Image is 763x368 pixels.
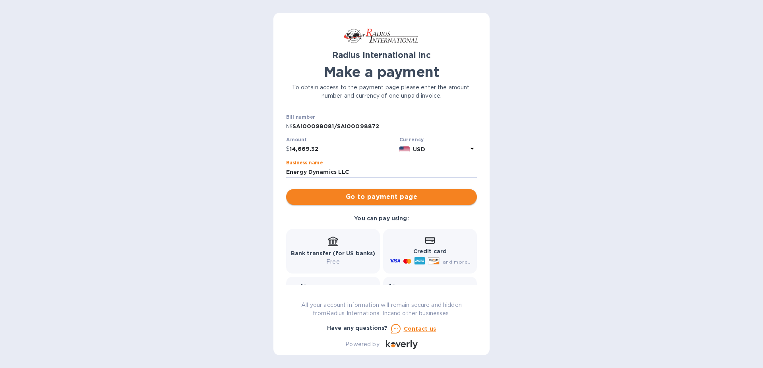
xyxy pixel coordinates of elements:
span: and more... [443,259,472,265]
b: Have any questions? [327,325,388,331]
b: Currency [399,137,424,143]
p: $ [286,145,290,153]
u: Contact us [404,326,436,332]
button: Go to payment page [286,189,477,205]
img: USD [399,146,410,152]
input: 0.00 [290,143,396,155]
b: Credit card [413,248,447,254]
b: USD [413,146,425,152]
b: Radius International Inc [332,50,431,60]
label: Amount [286,138,306,143]
label: Bill number [286,115,315,119]
p: All your account information will remain secure and hidden from Radius International Inc and othe... [286,301,477,318]
input: Enter bill number [292,121,477,133]
span: Go to payment page [292,192,471,202]
h1: Make a payment [286,64,477,80]
p: Powered by [345,340,379,349]
p: № [286,122,292,131]
p: To obtain access to the payment page please enter the amount, number and currency of one unpaid i... [286,83,477,100]
p: Free [291,258,376,266]
b: You can pay using: [354,215,409,222]
label: Business name [286,160,323,165]
b: Bank transfer (for US banks) [291,250,376,256]
input: Enter business name [286,166,477,178]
